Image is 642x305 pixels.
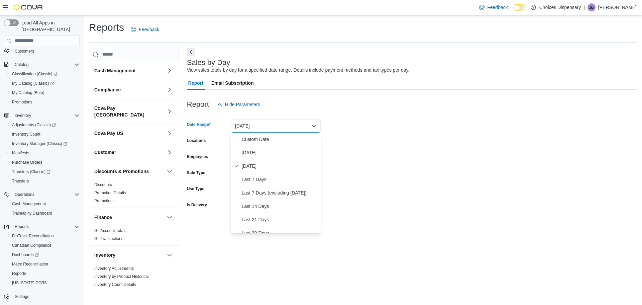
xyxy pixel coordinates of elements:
[7,199,82,209] button: Cash Management
[1,190,82,199] button: Operations
[12,211,52,216] span: Traceabilty Dashboard
[487,4,508,11] span: Feedback
[12,223,80,231] span: Reports
[7,278,82,288] button: [US_STATE] CCRS
[1,46,82,56] button: Customers
[7,148,82,158] button: Manifests
[12,81,54,86] span: My Catalog (Classic)
[12,111,80,120] span: Inventory
[598,3,637,11] p: [PERSON_NAME]
[7,269,82,278] button: Reports
[587,3,596,11] div: Jessica Boike
[166,148,174,156] button: Customer
[94,67,136,74] h3: Cash Management
[242,149,318,157] span: [DATE]
[12,160,42,165] span: Purchase Orders
[7,130,82,139] button: Inventory Count
[166,67,174,75] button: Cash Management
[9,270,80,278] span: Reports
[242,229,318,237] span: Last 30 Days
[12,47,80,55] span: Customers
[7,88,82,97] button: My Catalog (Beta)
[9,177,80,185] span: Transfers
[9,177,31,185] a: Transfers
[242,202,318,210] span: Last 14 Days
[94,149,164,156] button: Customer
[12,141,67,146] span: Inventory Manager (Classic)
[7,167,82,176] a: Transfers (Classic)
[7,241,82,250] button: Canadian Compliance
[1,222,82,231] button: Reports
[12,271,26,276] span: Reports
[19,19,80,33] span: Load All Apps in [GEOGRAPHIC_DATA]
[94,199,115,203] a: Promotions
[7,158,82,167] button: Purchase Orders
[12,47,37,55] a: Customers
[1,111,82,120] button: Inventory
[242,175,318,183] span: Last 7 Days
[7,79,82,88] a: My Catalog (Classic)
[9,232,80,240] span: BioTrack Reconciliation
[7,97,82,107] button: Promotions
[94,105,164,118] button: Cova Pay [GEOGRAPHIC_DATA]
[513,4,527,11] input: Dark Mode
[15,62,28,67] span: Catalog
[7,259,82,269] button: Metrc Reconciliation
[128,23,162,36] a: Feedback
[9,260,80,268] span: Metrc Reconciliation
[9,158,80,166] span: Purchase Orders
[9,79,80,87] span: My Catalog (Classic)
[94,130,123,137] h3: Cova Pay US
[9,79,57,87] a: My Catalog (Classic)
[9,270,29,278] a: Reports
[12,169,50,174] span: Transfers (Classic)
[9,149,80,157] span: Manifests
[7,176,82,186] button: Transfers
[94,274,149,279] span: Inventory by Product Historical
[187,59,230,67] h3: Sales by Day
[89,21,124,34] h1: Reports
[7,250,82,259] a: Dashboards
[188,76,203,90] span: Report
[9,168,53,176] a: Transfers (Classic)
[166,167,174,175] button: Discounts & Promotions
[231,133,321,233] div: Select listbox
[9,98,80,106] span: Promotions
[7,69,82,79] a: Classification (Classic)
[12,293,32,301] a: Settings
[13,4,43,11] img: Cova
[9,209,55,217] a: Traceabilty Dashboard
[12,190,80,199] span: Operations
[539,3,581,11] p: Choices Dispensary
[187,138,206,143] label: Locations
[9,279,49,287] a: [US_STATE] CCRS
[9,70,60,78] a: Classification (Classic)
[9,98,35,106] a: Promotions
[214,98,263,111] button: Hide Parameters
[94,252,164,258] button: Inventory
[94,290,150,295] span: Inventory On Hand by Package
[9,232,57,240] a: BioTrack Reconciliation
[187,154,208,159] label: Employees
[94,228,126,233] a: GL Account Totals
[12,132,40,137] span: Inventory Count
[589,3,594,11] span: JB
[94,282,136,287] a: Inventory Count Details
[15,192,34,197] span: Operations
[12,61,80,69] span: Catalog
[15,294,29,299] span: Settings
[94,168,164,175] button: Discounts & Promotions
[166,107,174,116] button: Cova Pay [GEOGRAPHIC_DATA]
[9,251,41,259] a: Dashboards
[9,89,80,97] span: My Catalog (Beta)
[242,135,318,143] span: Custom Date
[12,71,58,77] span: Classification (Classic)
[94,182,112,187] a: Discounts
[187,67,410,74] div: View sales totals by day for a specified date range. Details include payment methods and tax type...
[12,90,44,95] span: My Catalog (Beta)
[94,86,121,93] h3: Compliance
[187,202,207,208] label: Is Delivery
[12,61,31,69] button: Catalog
